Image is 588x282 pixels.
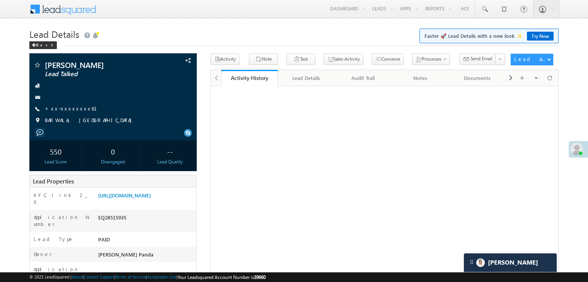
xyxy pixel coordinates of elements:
[422,56,441,62] span: Processes
[177,274,266,280] span: Your Leadsquared Account Number is
[449,70,506,86] a: Documents
[469,259,475,265] img: carter-drag
[514,56,547,63] div: Lead Actions
[34,192,90,206] label: KYC link 2_0
[464,253,557,272] div: carter-dragCarter[PERSON_NAME]
[29,274,266,281] span: © 2025 LeadSquared | | | | |
[34,251,52,258] label: Owner
[324,54,363,65] button: Sales Activity
[89,158,137,165] div: Disengaged
[455,73,499,83] div: Documents
[98,251,153,258] span: [PERSON_NAME] Panda
[45,117,136,124] span: BARWALA, [GEOGRAPHIC_DATA]
[29,28,79,40] span: Lead Details
[511,54,553,65] button: Lead Actions
[34,214,90,228] label: Application Number
[372,54,404,65] button: Converse
[476,258,485,267] img: Carter
[34,236,74,243] label: Lead Type
[96,236,196,246] div: PAID
[45,61,148,69] span: [PERSON_NAME]
[72,274,83,279] a: About
[45,105,106,112] a: +xx-xxxxxxxx61
[116,274,146,279] a: Terms of Service
[89,144,137,158] div: 0
[527,32,554,41] a: Try Now
[31,158,80,165] div: Lead Score
[278,70,335,86] a: Lead Details
[284,73,328,83] div: Lead Details
[96,214,196,224] div: EQ28515935
[45,70,148,78] span: Lead Talked
[254,274,266,280] span: 39660
[460,54,496,65] button: Send Email
[341,73,385,83] div: Audit Trail
[412,54,450,65] button: Processes
[29,41,61,48] a: Back
[424,32,554,40] span: Faster 🚀 Lead Details with a new look ✨
[84,274,114,279] a: Contact Support
[249,54,278,65] button: Note
[227,74,272,82] div: Activity History
[34,266,90,280] label: Application Status
[98,192,151,199] a: [URL][DOMAIN_NAME]
[470,55,493,62] span: Send Email
[210,54,239,65] button: Activity
[29,41,57,49] div: Back
[33,177,74,185] span: Lead Properties
[392,70,449,86] a: Notes
[147,274,176,279] a: Acceptable Use
[335,70,392,86] a: Audit Trail
[146,158,194,165] div: Lead Quality
[221,70,278,86] a: Activity History
[146,144,194,158] div: --
[286,54,315,65] button: Task
[488,259,538,266] span: Carter
[398,73,442,83] div: Notes
[31,144,80,158] div: 550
